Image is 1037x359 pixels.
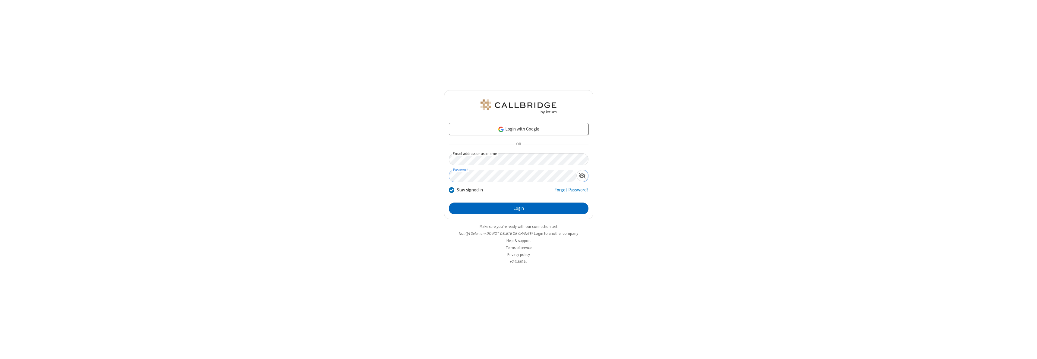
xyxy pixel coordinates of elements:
[457,187,483,194] label: Stay signed in
[449,203,588,215] button: Login
[576,170,588,181] div: Show password
[444,231,593,236] li: Not QA Selenium DO NOT DELETE OR CHANGE?
[506,245,531,250] a: Terms of service
[480,224,557,229] a: Make sure you're ready with our connection test
[514,140,523,149] span: OR
[554,187,588,198] a: Forgot Password?
[1022,343,1032,355] iframe: Chat
[507,252,530,257] a: Privacy policy
[444,259,593,264] li: v2.6.353.1c
[449,123,588,135] a: Login with Google
[479,99,558,114] img: QA Selenium DO NOT DELETE OR CHANGE
[498,126,504,133] img: google-icon.png
[534,231,578,236] button: Login to another company
[449,153,588,165] input: Email address or username
[506,238,531,243] a: Help & support
[449,170,576,182] input: Password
